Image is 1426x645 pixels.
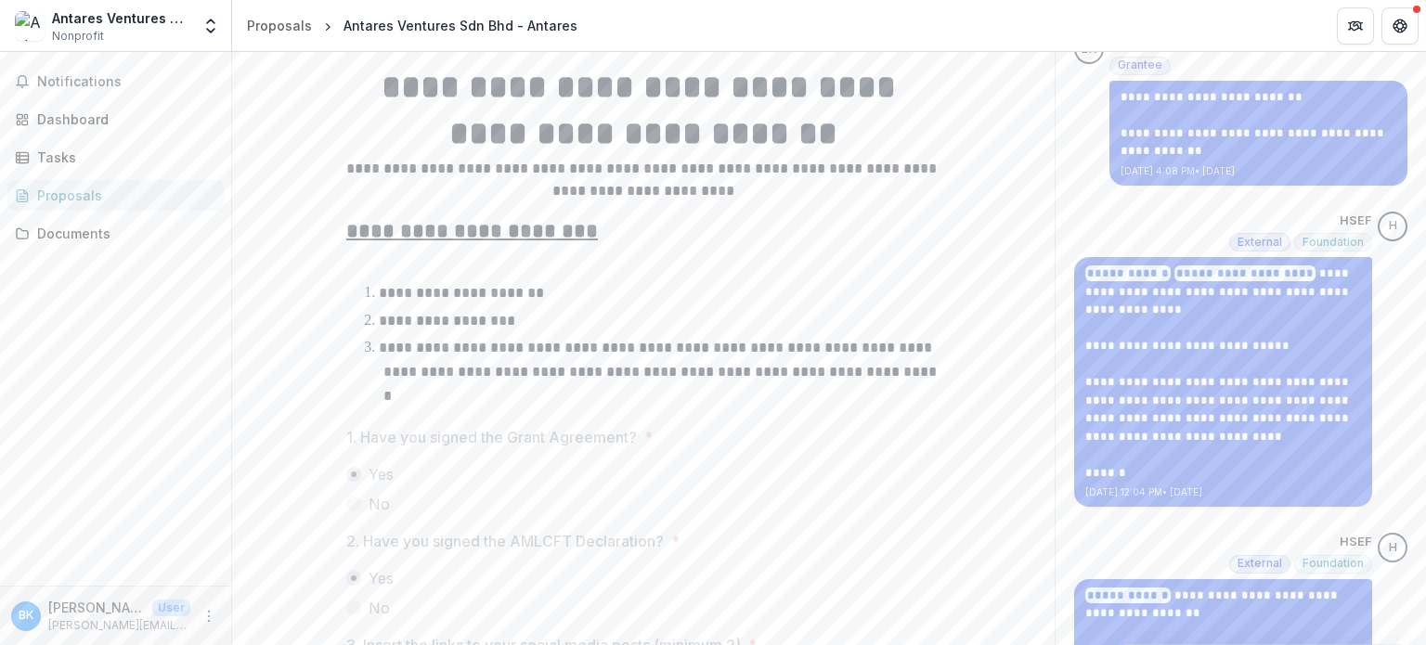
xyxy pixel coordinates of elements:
span: Grantee [1118,58,1162,71]
div: Brendan Kon [1082,44,1096,56]
p: [PERSON_NAME] [48,598,145,617]
p: [PERSON_NAME][EMAIL_ADDRESS][DOMAIN_NAME] [48,617,190,634]
a: Dashboard [7,104,224,135]
span: External [1238,557,1282,570]
div: Antares Ventures Sdn Bhd - Antares [344,16,577,35]
a: Tasks [7,142,224,173]
button: Get Help [1381,7,1419,45]
div: HSEF [1389,542,1397,554]
a: Proposals [7,180,224,211]
p: [DATE] 4:08 PM • [DATE] [1121,164,1396,178]
button: More [198,605,220,627]
a: Documents [7,218,224,249]
button: Partners [1337,7,1374,45]
p: 2. Have you signed the AMLCFT Declaration? [346,530,664,552]
p: User [152,600,190,616]
span: No [369,597,390,619]
div: Proposals [247,16,312,35]
span: External [1238,236,1282,249]
div: Brendan Kon [19,610,33,622]
img: Antares Ventures Sdn Bhd [15,11,45,41]
div: Proposals [37,186,209,205]
button: Notifications [7,67,224,97]
div: HSEF [1389,220,1397,232]
span: Foundation [1303,557,1364,570]
div: Dashboard [37,110,209,129]
p: HSEF [1340,533,1372,551]
a: Proposals [240,12,319,39]
span: Nonprofit [52,28,104,45]
div: Tasks [37,148,209,167]
span: Yes [369,463,394,485]
nav: breadcrumb [240,12,585,39]
span: Foundation [1303,236,1364,249]
div: Documents [37,224,209,243]
p: HSEF [1340,212,1372,230]
span: Yes [369,567,394,589]
span: No [369,493,390,515]
div: Antares Ventures Sdn Bhd [52,8,190,28]
p: [DATE] 12:04 PM • [DATE] [1085,485,1361,499]
button: Open entity switcher [198,7,224,45]
p: 1. Have you signed the Grant Agreement? [346,426,637,448]
span: Notifications [37,74,216,90]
